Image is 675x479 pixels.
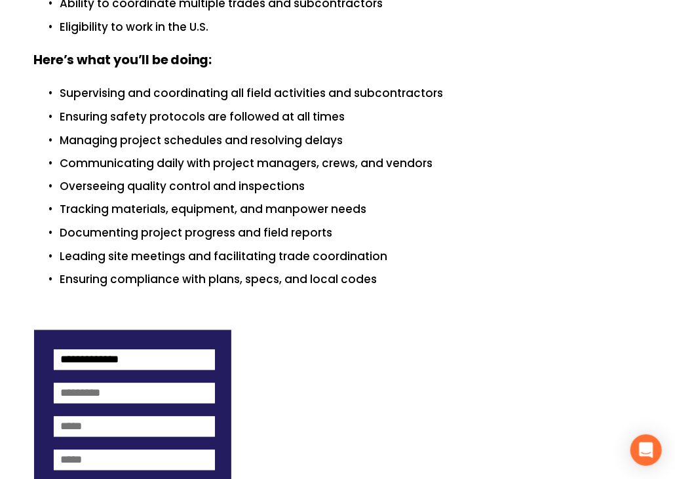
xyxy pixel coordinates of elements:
p: Managing project schedules and resolving delays [60,132,642,149]
p: Supervising and coordinating all field activities and subcontractors [60,85,642,102]
p: Leading site meetings and facilitating trade coordination [60,248,642,266]
p: Tracking materials, equipment, and manpower needs [60,201,642,219]
div: Open Intercom Messenger [630,434,662,466]
p: Communicating daily with project managers, crews, and vendors [60,155,642,172]
p: Ensuring compliance with plans, specs, and local codes [60,271,642,289]
p: Documenting project progress and field reports [60,225,642,242]
p: Eligibility to work in the U.S. [60,18,642,36]
p: Overseeing quality control and inspections [60,178,642,196]
p: Ensuring safety protocols are followed at all times [60,108,642,126]
strong: Here’s what you’ll be doing: [34,51,212,69]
